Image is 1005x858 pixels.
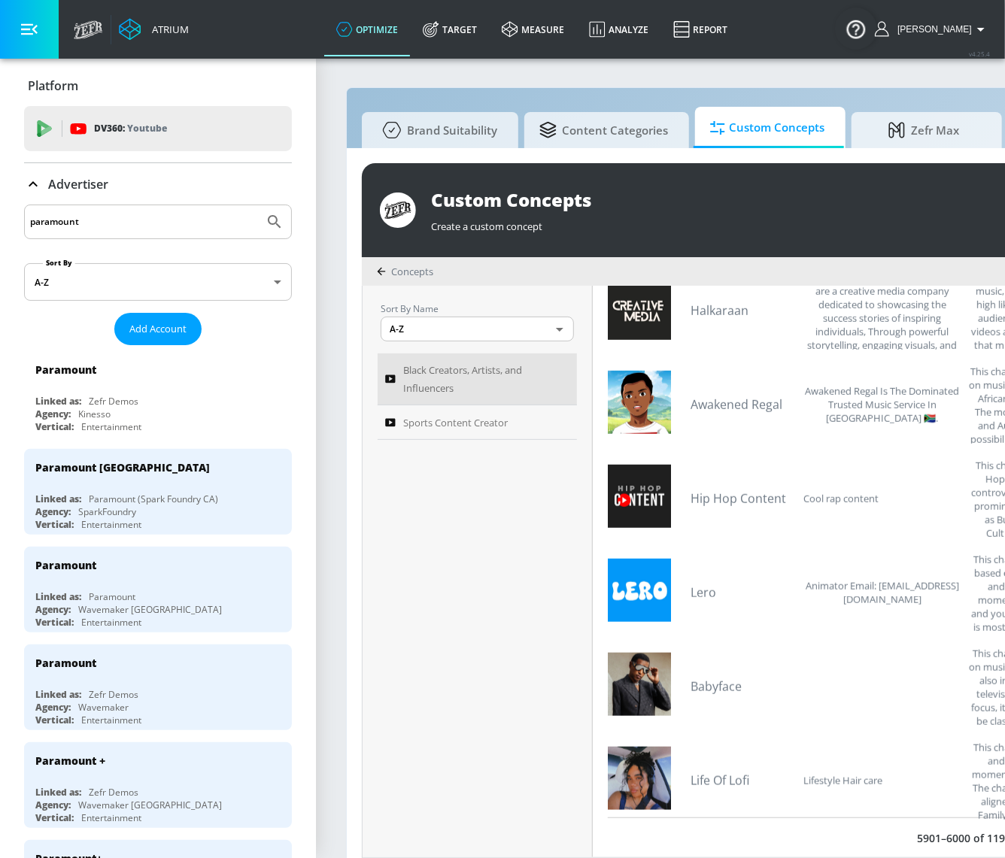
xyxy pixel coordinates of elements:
a: Analyze [577,2,661,56]
button: Submit Search [258,205,291,238]
img: UCqrufjGAnWlMyIlfd3B67Rg [608,465,671,528]
div: Wavemaker [GEOGRAPHIC_DATA] [78,603,222,616]
div: ParamountLinked as:Zefr DemosAgency:KinessoVertical:Entertainment [24,351,292,437]
div: Cool rap content [803,459,879,538]
div: Lifestyle Hair care [803,741,882,820]
label: Sort By [43,258,75,268]
div: Linked as: [35,786,81,799]
div: Platform [24,65,292,107]
div: Linked as: [35,590,81,603]
button: Add Account [114,313,202,345]
span: Add Account [129,320,187,338]
a: optimize [324,2,411,56]
span: Brand Suitability [377,112,497,148]
a: Awakened Regal [691,396,796,413]
button: [PERSON_NAME] [875,20,990,38]
div: Concepts [377,265,433,278]
div: Zefr Demos [89,786,138,799]
p: Platform [28,77,78,94]
div: Paramount [35,362,96,377]
div: Wavemaker [78,701,129,714]
button: Open Resource Center [835,8,877,50]
div: Entertainment [81,714,141,726]
a: Report [661,2,740,56]
div: Paramount [GEOGRAPHIC_DATA]Linked as:Paramount (Spark Foundry CA)Agency:SparkFoundryVertical:Ente... [24,449,292,535]
div: Agency: [35,603,71,616]
div: Paramount [35,558,96,572]
div: Vertical: [35,714,74,726]
div: Animator Email: leroanimation@gmail.com [803,553,961,632]
div: Paramount +Linked as:Zefr DemosAgency:Wavemaker [GEOGRAPHIC_DATA]Vertical:Entertainment [24,742,292,828]
div: Vertical: [35,420,74,433]
span: Zefr Max [867,112,981,148]
p: Youtube [127,120,167,136]
a: Babyface [691,678,796,695]
a: Halkaraan [691,302,796,319]
div: Linked as: [35,493,81,505]
span: Concepts [391,265,433,278]
div: Entertainment [81,811,141,824]
div: SparkFoundry [78,505,136,518]
img: UCrfhUMbDcq-dJhzP6wZVIsQ [608,277,671,340]
div: Zefr Demos [89,395,138,408]
a: Target [411,2,490,56]
div: ParamountLinked as:Zefr DemosAgency:WavemakerVertical:Entertainment [24,644,292,730]
div: Linked as: [35,688,81,701]
div: Zefr Demos [89,688,138,701]
span: v 4.25.4 [969,50,990,58]
p: Advertiser [48,176,108,193]
a: measure [490,2,577,56]
div: Entertainment [81,518,141,531]
div: About Us Halkaraan Media - We are a creative media company dedicated to showcasing the success st... [803,271,961,350]
div: Atrium [146,23,189,36]
span: Custom Concepts [710,110,824,146]
div: Entertainment [81,420,141,433]
div: Paramount (Spark Foundry CA) [89,493,218,505]
div: A-Z [24,263,292,301]
div: Paramount + [35,753,105,768]
a: Black Creators, Artists, and Influencers [378,353,577,405]
div: Agency: [35,408,71,420]
div: Vertical: [35,811,74,824]
div: Advertiser [24,163,292,205]
div: Awakened Regal Is The Dominated Trusted Music Service In South Africa 🇿🇦. [803,365,961,444]
div: A-Z [381,317,574,341]
div: Vertical: [35,616,74,629]
span: login as: justin.nim@zefr.com [891,24,972,35]
div: DV360: Youtube [24,106,292,151]
a: Lero [691,584,796,601]
div: ParamountLinked as:ParamountAgency:Wavemaker [GEOGRAPHIC_DATA]Vertical:Entertainment [24,547,292,632]
img: UCrS09crKAupMp0fHjnF4zwg [608,371,671,434]
div: Wavemaker [GEOGRAPHIC_DATA] [78,799,222,811]
img: UCoa4gRP6_5CMEzt_9QyEmLg [608,653,671,716]
div: Paramount [GEOGRAPHIC_DATA] [35,460,210,474]
div: Paramount [35,656,96,670]
a: Hip Hop Content [691,490,796,507]
div: Vertical: [35,518,74,531]
div: Entertainment [81,616,141,629]
div: Kinesso [78,408,111,420]
p: Sort By Name [381,301,574,317]
div: Paramount [89,590,135,603]
a: Sports Content Creator [378,405,577,440]
img: UCkwKmucepP-iH9qc55_Utnw [608,747,671,810]
div: Linked as: [35,395,81,408]
span: Sports Content Creator [403,414,508,432]
input: Search by name [30,212,258,232]
span: Black Creators, Artists, and Influencers [403,361,549,397]
p: DV360: [94,120,167,137]
img: UCqZTfvQy19xoVwg9ERJoQWA [608,559,671,622]
a: Atrium [119,18,189,41]
div: Agency: [35,799,71,811]
span: Content Categories [539,112,668,148]
div: Agency: [35,505,71,518]
div: Agency: [35,701,71,714]
a: Life Of Lofi [691,772,796,789]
